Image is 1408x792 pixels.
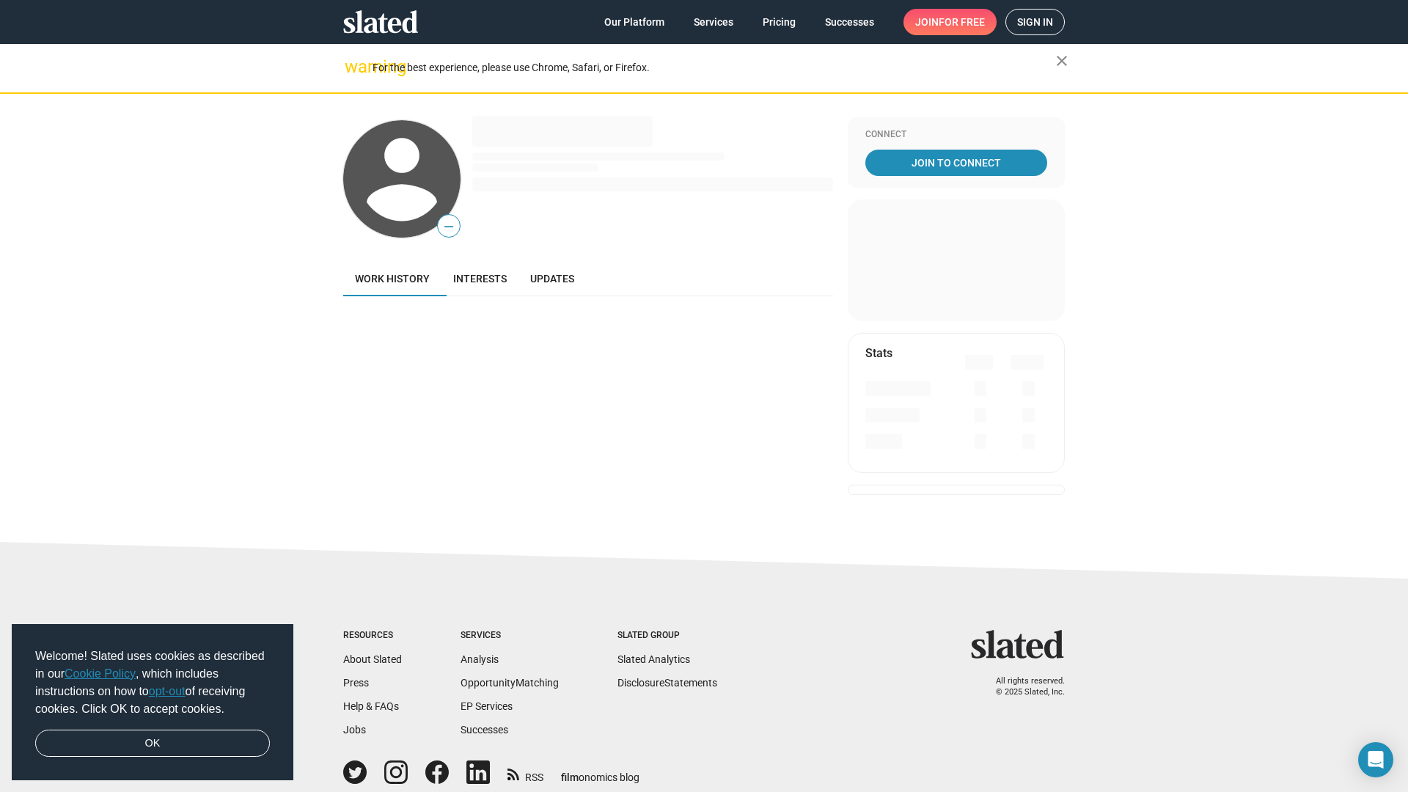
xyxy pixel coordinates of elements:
[865,345,892,361] mat-card-title: Stats
[617,677,717,689] a: DisclosureStatements
[343,677,369,689] a: Press
[343,653,402,665] a: About Slated
[343,630,402,642] div: Resources
[682,9,745,35] a: Services
[149,685,186,697] a: opt-out
[35,730,270,758] a: dismiss cookie message
[1017,10,1053,34] span: Sign in
[593,9,676,35] a: Our Platform
[343,700,399,712] a: Help & FAQs
[865,129,1047,141] div: Connect
[617,630,717,642] div: Slated Group
[694,9,733,35] span: Services
[373,58,1056,78] div: For the best experience, please use Chrome, Safari, or Firefox.
[1358,742,1393,777] div: Open Intercom Messenger
[12,624,293,781] div: cookieconsent
[343,261,441,296] a: Work history
[65,667,136,680] a: Cookie Policy
[530,273,574,285] span: Updates
[461,700,513,712] a: EP Services
[343,724,366,736] a: Jobs
[915,9,985,35] span: Join
[461,677,559,689] a: OpportunityMatching
[518,261,586,296] a: Updates
[561,759,639,785] a: filmonomics blog
[903,9,997,35] a: Joinfor free
[461,724,508,736] a: Successes
[441,261,518,296] a: Interests
[868,150,1044,176] span: Join To Connect
[604,9,664,35] span: Our Platform
[1053,52,1071,70] mat-icon: close
[561,771,579,783] span: film
[438,217,460,236] span: —
[461,630,559,642] div: Services
[751,9,807,35] a: Pricing
[355,273,430,285] span: Work history
[813,9,886,35] a: Successes
[35,648,270,718] span: Welcome! Slated uses cookies as described in our , which includes instructions on how to of recei...
[617,653,690,665] a: Slated Analytics
[461,653,499,665] a: Analysis
[939,9,985,35] span: for free
[980,676,1065,697] p: All rights reserved. © 2025 Slated, Inc.
[507,762,543,785] a: RSS
[1005,9,1065,35] a: Sign in
[825,9,874,35] span: Successes
[453,273,507,285] span: Interests
[865,150,1047,176] a: Join To Connect
[345,58,362,76] mat-icon: warning
[763,9,796,35] span: Pricing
